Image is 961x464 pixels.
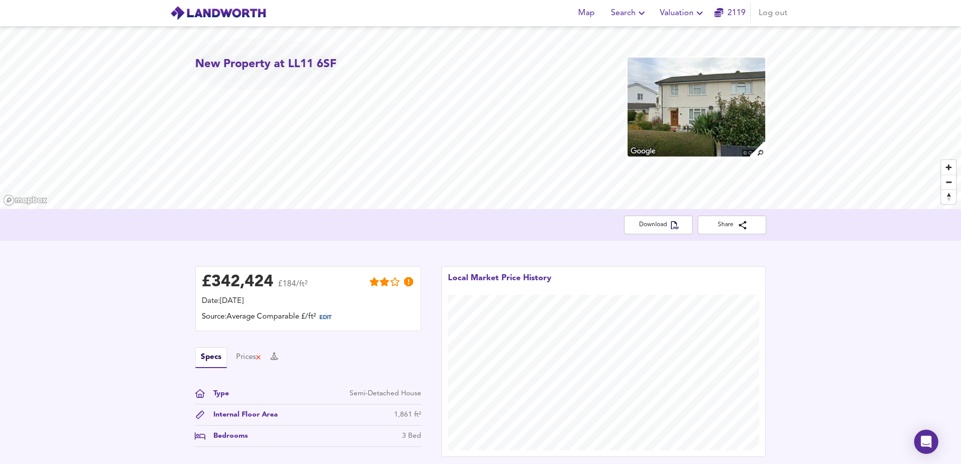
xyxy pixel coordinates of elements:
span: Log out [759,6,787,20]
button: Share [698,216,766,234]
a: 2119 [714,6,746,20]
div: Semi-Detached House [350,388,421,399]
div: Bedrooms [205,431,248,441]
button: Valuation [656,3,710,23]
span: £184/ft² [278,280,308,295]
img: logo [170,6,266,21]
button: Specs [195,347,227,368]
span: Reset bearing to north [941,190,956,204]
button: Zoom out [941,175,956,189]
button: Log out [755,3,792,23]
button: Download [624,216,693,234]
div: Open Intercom Messenger [914,430,938,454]
button: Map [571,3,603,23]
span: Download [632,220,685,230]
h2: New Property at LL11 6SF [195,57,336,72]
img: search [749,140,766,158]
a: Mapbox homepage [3,194,47,206]
div: Source: Average Comparable £/ft² [202,312,415,325]
div: Type [205,388,229,399]
span: Share [706,220,758,230]
div: 1,861 ft² [394,409,421,420]
button: Search [607,3,652,23]
span: Map [575,6,599,20]
span: Search [611,6,648,20]
button: 2119 [714,3,746,23]
div: Internal Floor Area [205,409,278,420]
img: property [627,57,766,158]
button: Prices [236,352,262,363]
span: EDIT [319,315,331,321]
button: Zoom in [941,160,956,175]
div: Date: [DATE] [202,296,415,307]
div: Local Market Price History [448,273,551,295]
div: 3 Bed [402,431,421,441]
button: Reset bearing to north [941,189,956,204]
span: Valuation [660,6,706,20]
div: £ 342,424 [202,275,273,290]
